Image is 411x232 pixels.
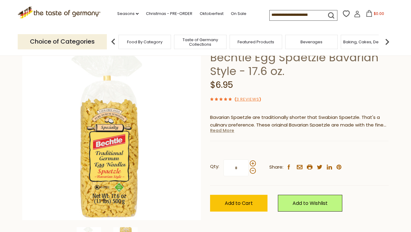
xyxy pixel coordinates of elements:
[238,40,274,44] a: Featured Products
[210,114,389,129] p: Bavarian Spaetzle are traditionally shorter that Swabian Spaetzle. That's a culinary preference. ...
[176,37,225,47] a: Taste of Germany Collections
[146,10,192,17] a: Christmas - PRE-ORDER
[18,34,107,49] p: Choice of Categories
[269,163,283,171] span: Share:
[278,195,342,212] a: Add to Wishlist
[362,10,388,19] button: $0.00
[343,40,391,44] a: Baking, Cakes, Desserts
[22,42,201,220] img: Bechtle Egg Spaetzle Bavarian Style - 17.6 oz.
[210,163,219,170] strong: Qty:
[210,195,267,212] button: Add to Cart
[200,10,224,17] a: Oktoberfest
[300,40,322,44] a: Beverages
[210,127,234,134] a: Read More
[374,11,384,16] span: $0.00
[224,159,249,176] input: Qty:
[107,36,119,48] img: previous arrow
[236,96,259,103] a: 3 Reviews
[210,79,233,91] span: $6.95
[127,40,162,44] a: Food By Category
[225,200,253,207] span: Add to Cart
[235,96,261,102] span: ( )
[231,10,246,17] a: On Sale
[381,36,393,48] img: next arrow
[210,51,389,78] h1: Bechtle Egg Spaetzle Bavarian Style - 17.6 oz.
[117,10,139,17] a: Seasons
